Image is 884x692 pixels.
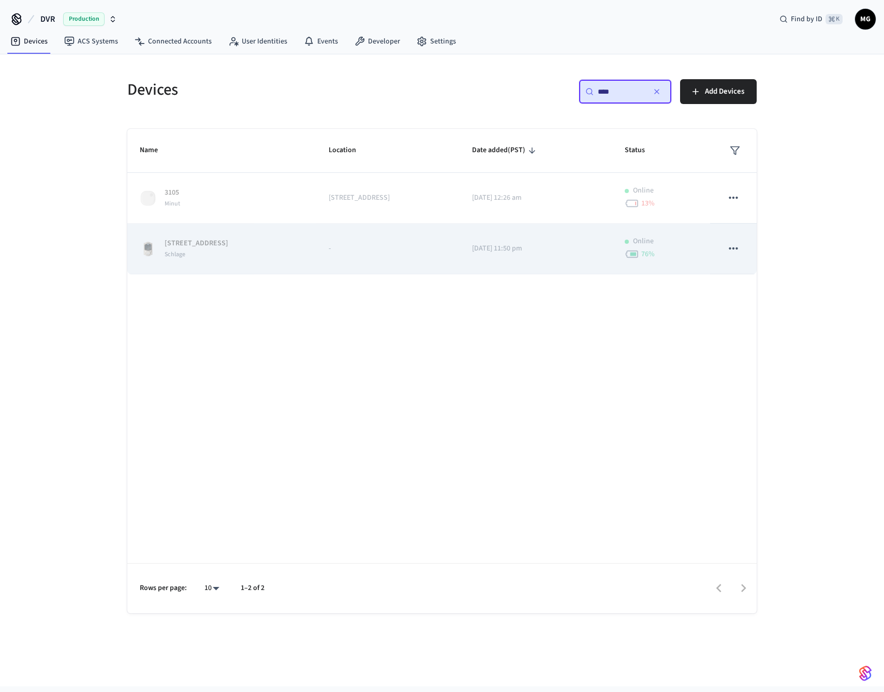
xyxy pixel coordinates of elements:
a: Developer [346,32,408,51]
img: Minut Sensor [140,190,156,207]
p: [DATE] 12:26 am [472,193,600,203]
span: MG [856,10,875,28]
a: Connected Accounts [126,32,220,51]
p: [DATE] 11:50 pm [472,243,600,254]
button: Add Devices [680,79,757,104]
p: 3105 [165,187,180,198]
span: Find by ID [791,14,822,24]
span: Date added(PST) [472,142,539,158]
table: sticky table [127,129,757,274]
p: Online [633,236,654,247]
p: Online [633,185,654,196]
a: ACS Systems [56,32,126,51]
span: Production [63,12,105,26]
span: Location [329,142,370,158]
h5: Devices [127,79,436,100]
img: Schlage Sense Smart Deadbolt with Camelot Trim, Front [140,241,156,257]
span: DVR [40,13,55,25]
span: 76 % [641,249,655,259]
p: - [329,243,447,254]
p: 1–2 of 2 [241,583,264,594]
p: [STREET_ADDRESS] [165,238,228,249]
span: Schlage [165,250,185,259]
a: User Identities [220,32,296,51]
span: Minut [165,199,180,208]
span: ⌘ K [826,14,843,24]
img: SeamLogoGradient.69752ec5.svg [859,665,872,682]
div: 10 [199,581,224,596]
a: Events [296,32,346,51]
button: MG [855,9,876,30]
div: Find by ID⌘ K [771,10,851,28]
a: Devices [2,32,56,51]
span: Status [625,142,658,158]
p: Rows per page: [140,583,187,594]
p: [STREET_ADDRESS] [329,193,447,203]
a: Settings [408,32,464,51]
span: 13 % [641,198,655,209]
span: Add Devices [705,85,744,98]
span: Name [140,142,171,158]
